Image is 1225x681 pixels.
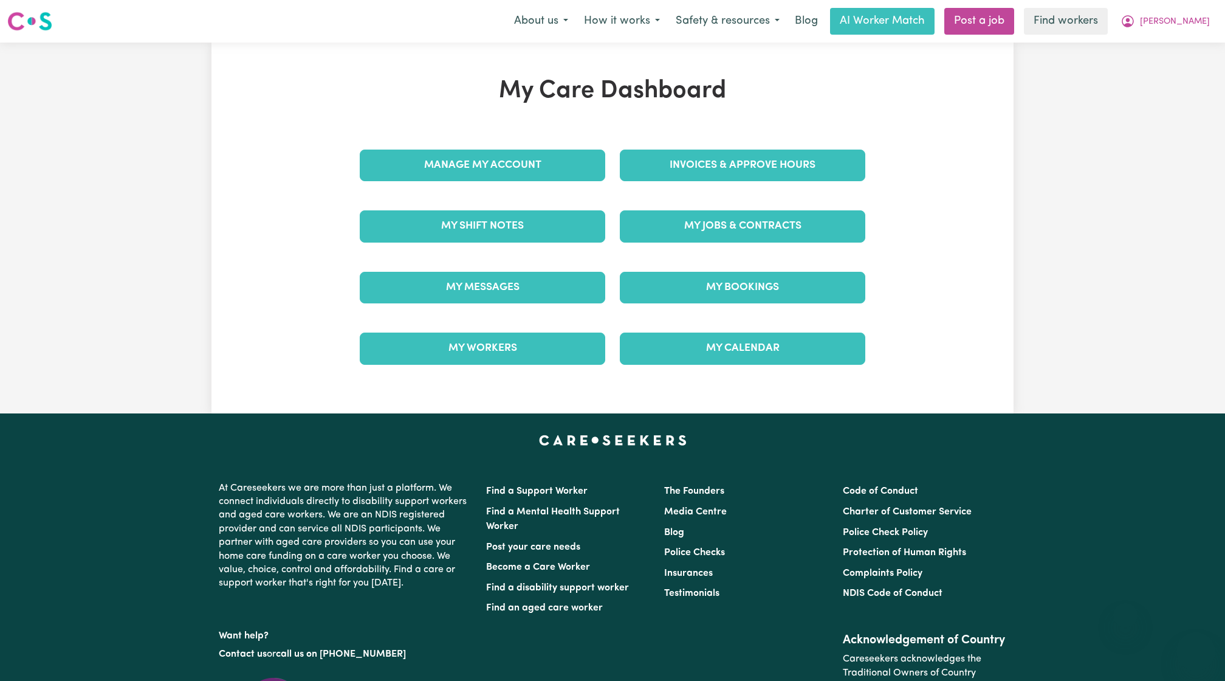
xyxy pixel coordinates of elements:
[843,589,942,598] a: NDIS Code of Conduct
[787,8,825,35] a: Blog
[1113,9,1218,34] button: My Account
[1140,15,1210,29] span: [PERSON_NAME]
[843,486,918,496] a: Code of Conduct
[219,477,472,595] p: At Careseekers we are more than just a platform. We connect individuals directly to disability su...
[944,8,1014,35] a: Post a job
[620,333,865,364] a: My Calendar
[620,210,865,242] a: My Jobs & Contracts
[360,150,605,181] a: Manage My Account
[664,486,724,496] a: The Founders
[360,272,605,303] a: My Messages
[486,603,603,613] a: Find an aged care worker
[1024,8,1108,35] a: Find workers
[486,542,580,552] a: Post your care needs
[352,77,873,106] h1: My Care Dashboard
[843,548,966,558] a: Protection of Human Rights
[664,589,719,598] a: Testimonials
[664,548,725,558] a: Police Checks
[1113,603,1137,627] iframe: Close message
[664,528,684,538] a: Blog
[1176,632,1215,671] iframe: Button to launch messaging window
[843,528,928,538] a: Police Check Policy
[539,435,687,445] a: Careseekers home page
[7,10,52,32] img: Careseekers logo
[360,210,605,242] a: My Shift Notes
[664,569,713,578] a: Insurances
[486,562,590,572] a: Become a Care Worker
[486,583,629,593] a: Find a disability support worker
[486,486,588,496] a: Find a Support Worker
[668,9,787,34] button: Safety & resources
[7,7,52,35] a: Careseekers logo
[843,507,972,517] a: Charter of Customer Service
[576,9,668,34] button: How it works
[843,569,922,578] a: Complaints Policy
[506,9,576,34] button: About us
[219,643,472,666] p: or
[620,150,865,181] a: Invoices & Approve Hours
[830,8,935,35] a: AI Worker Match
[219,649,267,659] a: Contact us
[664,507,727,517] a: Media Centre
[843,633,1006,648] h2: Acknowledgement of Country
[620,272,865,303] a: My Bookings
[360,333,605,364] a: My Workers
[276,649,406,659] a: call us on [PHONE_NUMBER]
[219,624,472,643] p: Want help?
[486,507,620,531] a: Find a Mental Health Support Worker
